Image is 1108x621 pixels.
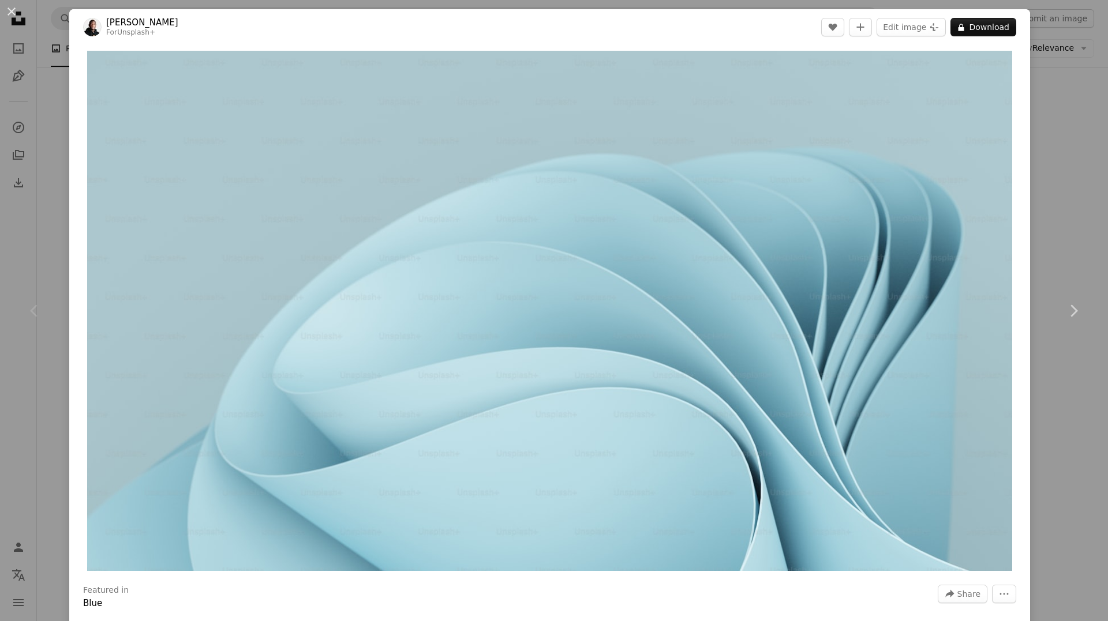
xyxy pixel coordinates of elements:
button: Like [821,18,844,36]
div: For [106,28,178,37]
button: Add to Collection [849,18,872,36]
button: Edit image [877,18,946,36]
button: Zoom in on this image [87,51,1013,571]
img: Go to Philip Oroni's profile [83,18,102,36]
a: Unsplash+ [117,28,155,36]
a: Next [1039,255,1108,366]
img: background pattern [87,51,1013,571]
button: Share this image [938,585,987,603]
button: More Actions [992,585,1016,603]
h3: Featured in [83,585,129,596]
a: [PERSON_NAME] [106,17,178,28]
button: Download [950,18,1016,36]
span: Share [957,585,980,603]
a: Blue [83,598,102,608]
